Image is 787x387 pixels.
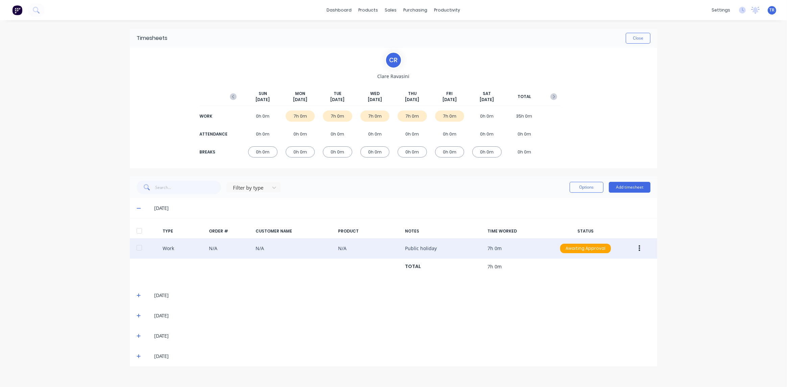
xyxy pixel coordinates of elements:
[483,91,491,97] span: SAT
[154,353,650,360] div: [DATE]
[324,5,355,15] a: dashboard
[510,128,539,140] div: 0h 0m
[338,228,400,234] div: PRODUCT
[518,94,531,100] span: TOTAL
[334,91,341,97] span: TUE
[472,146,502,158] div: 0h 0m
[398,128,427,140] div: 0h 0m
[154,312,650,319] div: [DATE]
[360,146,390,158] div: 0h 0m
[487,228,549,234] div: TIME WORKED
[398,146,427,158] div: 0h 0m
[248,146,278,158] div: 0h 0m
[443,97,457,103] span: [DATE]
[154,292,650,299] div: [DATE]
[323,111,352,122] div: 7h 0m
[199,113,226,119] div: WORK
[154,204,650,212] div: [DATE]
[398,111,427,122] div: 7h 0m
[400,5,431,15] div: purchasing
[323,128,352,140] div: 0h 0m
[708,5,734,15] div: settings
[286,146,315,158] div: 0h 0m
[293,97,307,103] span: [DATE]
[199,149,226,155] div: BREAKS
[156,180,221,194] input: Search...
[259,91,267,97] span: SUN
[769,7,774,13] span: TR
[256,97,270,103] span: [DATE]
[555,228,616,234] div: STATUS
[163,228,204,234] div: TYPE
[472,128,502,140] div: 0h 0m
[510,146,539,158] div: 0h 0m
[199,131,226,137] div: ATTENDANCE
[12,5,22,15] img: Factory
[472,111,502,122] div: 0h 0m
[570,182,603,193] button: Options
[435,128,464,140] div: 0h 0m
[286,111,315,122] div: 7h 0m
[248,128,278,140] div: 0h 0m
[446,91,453,97] span: FRI
[137,34,167,42] div: Timesheets
[248,111,278,122] div: 0h 0m
[360,128,390,140] div: 0h 0m
[609,182,650,193] button: Add timesheet
[330,97,344,103] span: [DATE]
[626,33,650,44] button: Close
[323,146,352,158] div: 0h 0m
[209,228,250,234] div: ORDER #
[480,97,494,103] span: [DATE]
[355,5,382,15] div: products
[286,128,315,140] div: 0h 0m
[435,146,464,158] div: 0h 0m
[405,97,419,103] span: [DATE]
[256,228,333,234] div: CUSTOMER NAME
[368,97,382,103] span: [DATE]
[360,111,390,122] div: 7h 0m
[405,228,482,234] div: NOTES
[382,5,400,15] div: sales
[295,91,305,97] span: MON
[510,111,539,122] div: 35h 0m
[385,52,402,69] div: C R
[435,111,464,122] div: 7h 0m
[431,5,464,15] div: productivity
[154,332,650,340] div: [DATE]
[408,91,416,97] span: THU
[370,91,380,97] span: WED
[560,244,611,253] div: Awaiting Approval
[378,73,410,80] span: Clare Ravasini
